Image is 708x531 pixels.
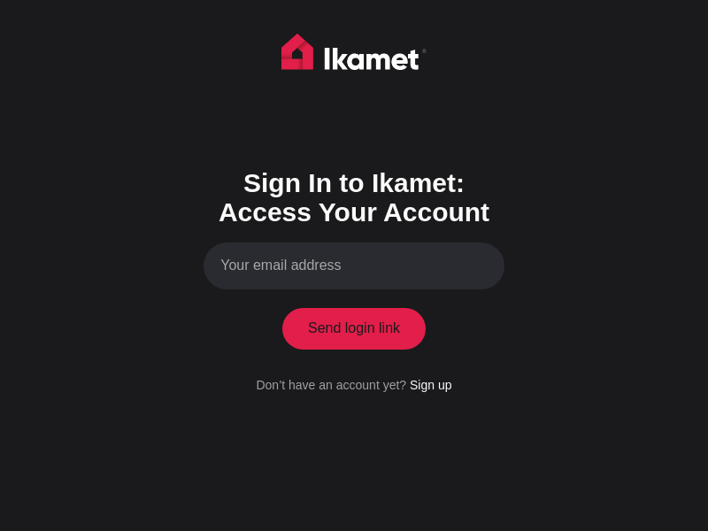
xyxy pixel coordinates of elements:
input: Your email address [204,242,504,289]
a: Sign up [410,378,451,392]
h1: Sign In to Ikamet: Access Your Account [204,168,504,227]
span: Don’t have an account yet? [256,378,406,392]
button: Send login link [282,308,426,349]
img: Ikamet home [281,34,427,78]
